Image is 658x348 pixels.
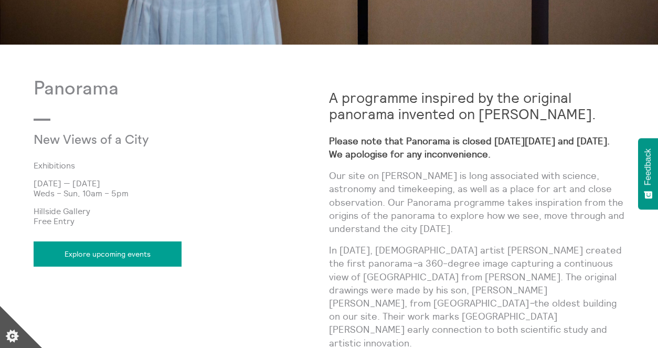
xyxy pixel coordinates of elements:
[34,133,230,148] p: New Views of a City
[329,89,596,123] strong: A programme inspired by the original panorama invented on [PERSON_NAME].
[34,161,312,170] a: Exhibitions
[34,216,329,226] p: Free Entry
[643,149,653,185] span: Feedback
[529,297,534,309] em: –
[638,138,658,209] button: Feedback - Show survey
[34,206,329,216] p: Hillside Gallery
[34,78,329,100] p: Panorama
[34,188,329,198] p: Weds – Sun, 10am – 5pm
[412,257,418,269] em: –
[329,169,624,235] p: Our site on [PERSON_NAME] is long associated with science, astronomy and timekeeping, as well as ...
[34,178,329,188] p: [DATE] — [DATE]
[329,135,610,160] strong: Please note that Panorama is closed [DATE][DATE] and [DATE]. We apologise for any inconvenience.
[34,241,182,267] a: Explore upcoming events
